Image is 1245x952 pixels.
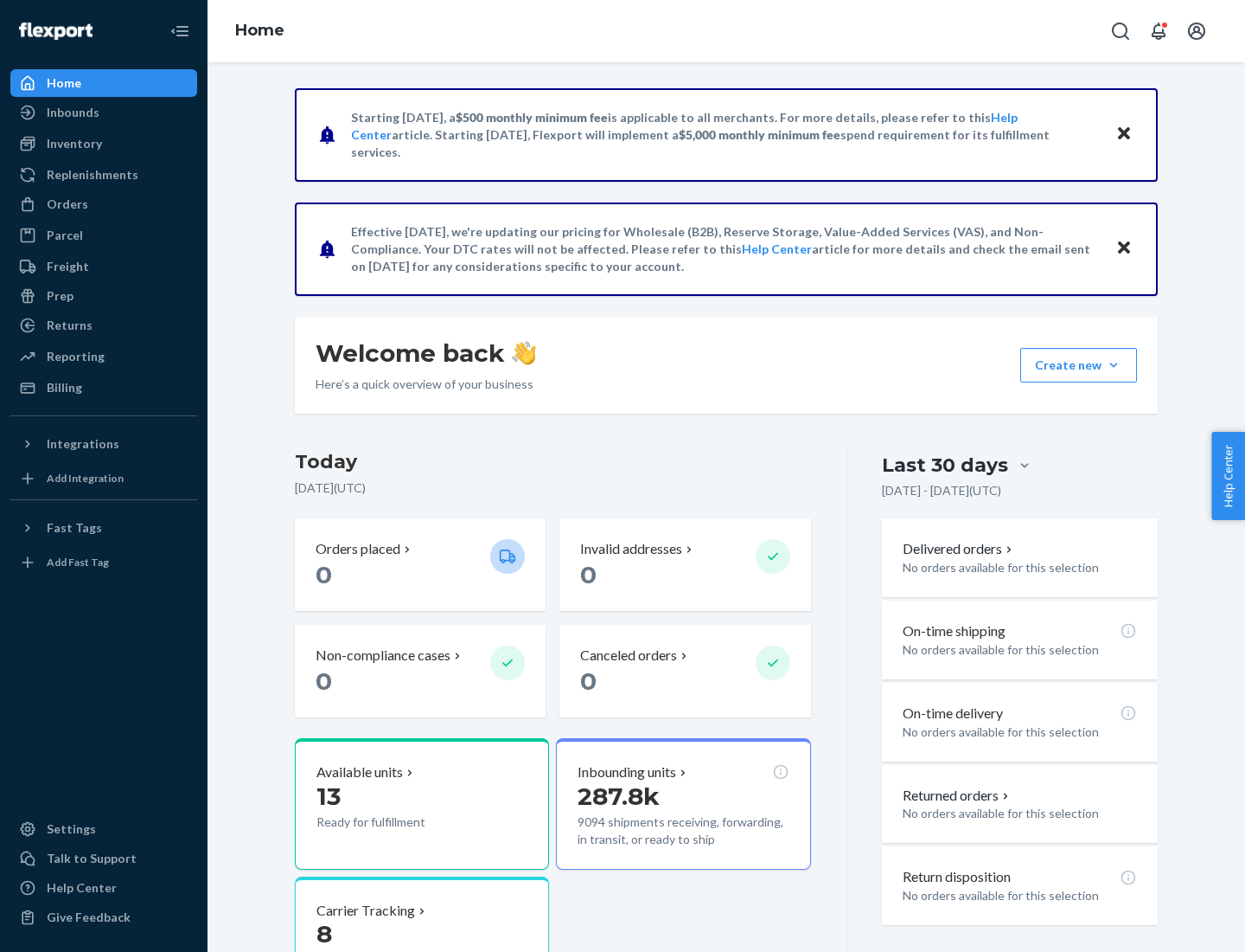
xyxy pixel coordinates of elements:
[47,471,124,486] div: Add Integration
[47,258,89,275] div: Freight
[10,312,197,339] a: Returns
[882,482,1001,499] p: [DATE] - [DATE] ( UTC )
[10,222,197,249] a: Parcel
[10,549,197,576] a: Add Fast Tag
[903,867,1011,887] p: Return disposition
[556,738,810,870] button: Inbounding units287.8k9094 shipments receiving, forwarding, in transit, or ready to ship
[47,909,131,926] div: Give Feedback
[580,560,597,589] span: 0
[316,762,403,782] p: Available units
[47,196,88,213] div: Orders
[1113,122,1135,147] button: Close
[1103,14,1138,48] button: Open Search Box
[316,814,476,831] p: Ready for fulfillment
[316,901,415,921] p: Carrier Tracking
[10,815,197,843] a: Settings
[316,782,341,811] span: 13
[580,539,682,559] p: Invalid addresses
[10,69,197,97] a: Home
[903,887,1137,904] p: No orders available for this selection
[47,74,81,92] div: Home
[10,514,197,542] button: Fast Tags
[903,704,1003,724] p: On-time delivery
[10,430,197,458] button: Integrations
[903,786,1012,806] button: Returned orders
[316,338,536,369] h1: Welcome back
[47,435,119,453] div: Integrations
[295,518,546,611] button: Orders placed 0
[47,879,117,897] div: Help Center
[316,539,400,559] p: Orders placed
[163,14,197,48] button: Close Navigation
[1113,236,1135,261] button: Close
[580,646,677,666] p: Canceled orders
[316,666,332,696] span: 0
[351,109,1099,161] p: Starting [DATE], a is applicable to all merchants. For more details, please refer to this article...
[47,820,96,838] div: Settings
[10,282,197,310] a: Prep
[10,465,197,492] a: Add Integration
[295,479,811,497] p: [DATE] ( UTC )
[10,374,197,402] a: Billing
[47,287,73,305] div: Prep
[10,343,197,370] a: Reporting
[580,666,597,696] span: 0
[10,130,197,158] a: Inventory
[903,539,1016,559] button: Delivered orders
[47,104,99,121] div: Inbounds
[903,621,1006,641] p: On-time shipping
[578,814,788,848] p: 9094 shipments receiving, forwarding, in transit, or ready to ship
[10,874,197,902] a: Help Center
[10,904,197,931] button: Give Feedback
[903,559,1137,576] p: No orders available for this selection
[295,738,549,870] button: Available units13Ready for fulfillment
[351,223,1099,275] p: Effective [DATE], we're updating our pricing for Wholesale (B2B), Reserve Storage, Value-Added Se...
[1211,432,1245,520] button: Help Center
[316,560,332,589] span: 0
[903,641,1137,659] p: No orders available for this selection
[512,341,536,365] img: hand-wave emoji
[235,21,284,40] a: Home
[559,625,810,717] button: Canceled orders 0
[1179,14,1214,48] button: Open account menu
[10,99,197,126] a: Inbounds
[578,782,660,811] span: 287.8k
[47,166,138,183] div: Replenishments
[221,6,298,56] ol: breadcrumbs
[1141,14,1176,48] button: Open notifications
[903,724,1137,741] p: No orders available for this selection
[316,646,450,666] p: Non-compliance cases
[10,161,197,189] a: Replenishments
[47,555,109,569] div: Add Fast Tag
[47,379,82,396] div: Billing
[10,845,197,872] a: Talk to Support
[47,850,137,867] div: Talk to Support
[456,110,608,125] span: $500 monthly minimum fee
[10,253,197,280] a: Freight
[295,448,811,476] h3: Today
[742,241,812,256] a: Help Center
[882,452,1008,479] div: Last 30 days
[679,127,840,142] span: $5,000 monthly minimum fee
[316,376,536,393] p: Here’s a quick overview of your business
[19,23,93,40] img: Flexport logo
[559,518,810,611] button: Invalid addresses 0
[1020,348,1137,383] button: Create new
[10,190,197,218] a: Orders
[47,348,105,365] div: Reporting
[903,805,1137,822] p: No orders available for this selection
[316,919,332,949] span: 8
[47,227,83,244] div: Parcel
[295,625,546,717] button: Non-compliance cases 0
[47,317,93,334] div: Returns
[47,135,102,152] div: Inventory
[578,762,676,782] p: Inbounding units
[47,519,102,537] div: Fast Tags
